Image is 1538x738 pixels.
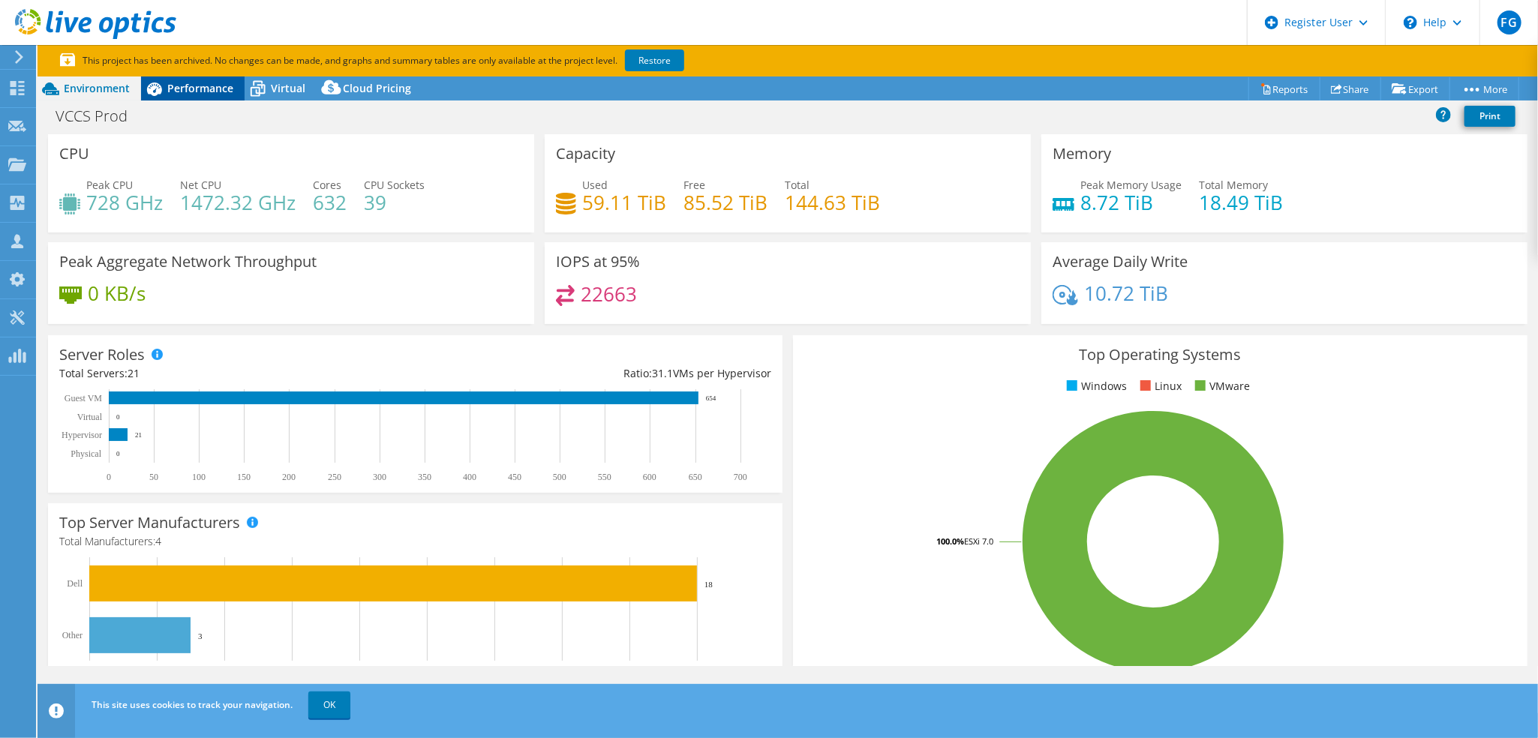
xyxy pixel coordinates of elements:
[343,81,411,95] span: Cloud Pricing
[328,472,341,482] text: 250
[1464,106,1515,127] a: Print
[107,472,111,482] text: 0
[936,535,964,547] tspan: 100.0%
[60,52,795,69] p: This project has been archived. No changes can be made, and graphs and summary tables are only av...
[683,194,767,211] h4: 85.52 TiB
[1063,378,1127,394] li: Windows
[625,49,684,71] a: Restore
[49,108,151,124] h1: VCCS Prod
[463,472,476,482] text: 400
[1053,253,1188,270] h3: Average Daily Write
[59,346,145,363] h3: Server Roles
[704,580,713,589] text: 18
[556,253,640,270] h3: IOPS at 95%
[128,366,140,380] span: 21
[582,194,666,211] h4: 59.11 TiB
[1137,378,1182,394] li: Linux
[1497,10,1521,34] span: FG
[364,194,425,211] h4: 39
[59,514,240,531] h3: Top Server Manufacturers
[553,472,566,482] text: 500
[308,691,350,718] a: OK
[62,430,102,440] text: Hypervisor
[180,194,296,211] h4: 1472.32 GHz
[59,533,771,550] h4: Total Manufacturers:
[1191,378,1250,394] li: VMware
[64,81,130,95] span: Environment
[373,472,386,482] text: 300
[86,178,133,192] span: Peak CPU
[418,472,431,482] text: 350
[149,472,158,482] text: 50
[804,346,1516,363] h3: Top Operating Systems
[180,178,221,192] span: Net CPU
[62,630,83,640] text: Other
[706,394,716,402] text: 654
[415,365,771,382] div: Ratio: VMs per Hypervisor
[88,285,146,301] h4: 0 KB/s
[1404,16,1417,29] svg: \n
[508,472,521,482] text: 450
[689,472,702,482] text: 650
[1449,77,1519,100] a: More
[582,178,608,192] span: Used
[155,534,161,548] span: 4
[59,253,317,270] h3: Peak Aggregate Network Throughput
[1199,178,1268,192] span: Total Memory
[643,472,656,482] text: 600
[1080,178,1182,192] span: Peak Memory Usage
[1053,145,1111,162] h3: Memory
[59,145,89,162] h3: CPU
[1080,194,1182,211] h4: 8.72 TiB
[192,472,206,482] text: 100
[116,450,120,457] text: 0
[86,194,163,211] h4: 728 GHz
[785,194,880,211] h4: 144.63 TiB
[116,413,120,421] text: 0
[135,431,142,439] text: 21
[734,472,747,482] text: 700
[1248,77,1320,100] a: Reports
[67,578,83,589] text: Dell
[65,393,102,403] text: Guest VM
[77,412,103,422] text: Virtual
[167,81,233,95] span: Performance
[313,194,347,211] h4: 632
[1199,194,1283,211] h4: 18.49 TiB
[964,535,993,547] tspan: ESXi 7.0
[598,472,611,482] text: 550
[364,178,425,192] span: CPU Sockets
[1320,77,1381,100] a: Share
[581,286,637,302] h4: 22663
[237,472,251,482] text: 150
[556,145,615,162] h3: Capacity
[1380,77,1450,100] a: Export
[313,178,341,192] span: Cores
[282,472,296,482] text: 200
[1084,285,1168,301] h4: 10.72 TiB
[92,698,293,711] span: This site uses cookies to track your navigation.
[271,81,305,95] span: Virtual
[71,448,101,459] text: Physical
[198,631,203,640] text: 3
[59,365,415,382] div: Total Servers:
[652,366,673,380] span: 31.1
[785,178,810,192] span: Total
[683,178,705,192] span: Free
